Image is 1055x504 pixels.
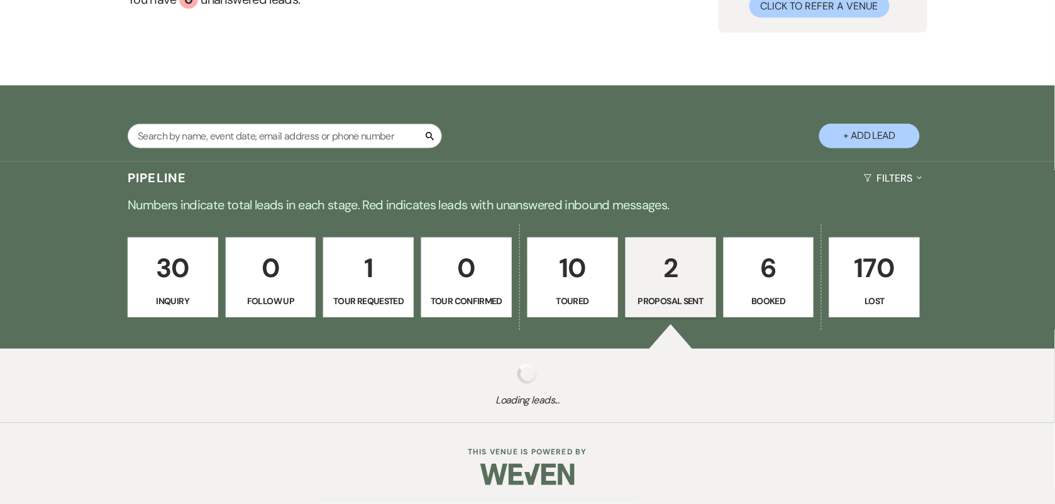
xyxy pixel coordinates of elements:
[331,247,406,289] p: 1
[480,452,575,496] img: Weven Logo
[536,294,610,308] p: Toured
[226,238,316,318] a: 0Follow Up
[517,364,538,384] img: loading spinner
[536,247,610,289] p: 10
[527,238,618,318] a: 10Toured
[128,124,442,148] input: Search by name, event date, email address or phone number
[234,294,308,308] p: Follow Up
[136,294,210,308] p: Inquiry
[724,238,814,318] a: 6Booked
[634,294,708,308] p: Proposal Sent
[429,294,504,308] p: Tour Confirmed
[75,195,980,215] p: Numbers indicate total leads in each stage. Red indicates leads with unanswered inbound messages.
[732,294,806,308] p: Booked
[53,393,1002,408] span: Loading leads...
[136,247,210,289] p: 30
[128,169,187,187] h3: Pipeline
[819,124,920,148] button: + Add Lead
[128,238,218,318] a: 30Inquiry
[837,247,912,289] p: 170
[634,247,708,289] p: 2
[626,238,716,318] a: 2Proposal Sent
[323,238,414,318] a: 1Tour Requested
[732,247,806,289] p: 6
[859,162,927,195] button: Filters
[234,247,308,289] p: 0
[837,294,912,308] p: Lost
[331,294,406,308] p: Tour Requested
[829,238,920,318] a: 170Lost
[429,247,504,289] p: 0
[421,238,512,318] a: 0Tour Confirmed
